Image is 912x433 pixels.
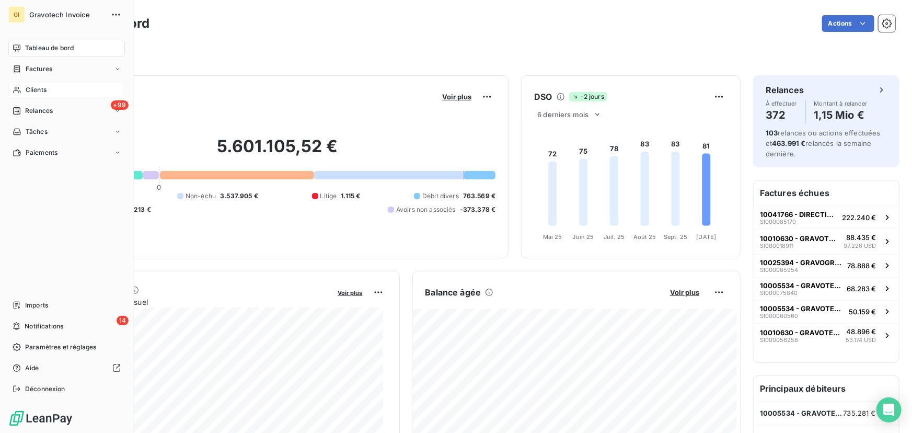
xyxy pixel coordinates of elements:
h6: Balance âgée [425,286,481,299]
span: 10005534 - GRAVOTEKNIK IC VE DIS TICARET LTD STI. [760,409,844,417]
span: Relances [25,106,53,116]
span: relances ou actions effectuées et relancés la semaine dernière. [766,129,881,158]
h6: Relances [766,84,804,96]
span: Déconnexion [25,384,65,394]
button: Voir plus [667,288,702,297]
button: 10025394 - GRAVOGRAPH NORGE A/SSI00008595478.888 € [754,254,899,277]
span: 0 [157,183,161,191]
h6: DSO [534,90,552,103]
span: SI000080560 [760,313,798,319]
button: 10005534 - GRAVOTEKNIK IC VE DIS TICARET LTD STI.SI00008056050.159 € [754,300,899,323]
span: Tâches [26,127,48,136]
tspan: Juil. 25 [604,233,625,241]
span: 6 derniers mois [537,110,588,119]
span: Aide [25,363,39,373]
div: Open Intercom Messenger [876,397,902,423]
h4: 372 [766,107,797,123]
span: SI000018911 [760,243,793,249]
span: Paramètres et réglages [25,343,96,352]
span: Voir plus [338,289,363,297]
tspan: Juin 25 [573,233,594,241]
button: 10041766 - DIRECTION DU SERVICE DE SOUTIEN DE LA FLOTTESI000085170222.240 € [754,206,899,229]
span: SI000075840 [760,290,798,296]
span: 463.991 € [772,139,805,147]
span: Factures [26,64,52,74]
span: -373.378 € [460,205,496,214]
span: Avoirs non associés [396,205,456,214]
span: SI000085170 [760,219,796,225]
tspan: Sept. 25 [664,233,687,241]
span: À effectuer [766,100,797,107]
h6: Factures échues [754,180,899,206]
button: 10010630 - GRAVOTECH LTDASI00001891188.435 €97.226 USD [754,229,899,254]
span: Clients [26,85,47,95]
button: 10005534 - GRAVOTEKNIK IC VE DIS TICARET LTD STI.SI00007584068.283 € [754,277,899,300]
span: Litige [320,191,337,201]
span: Tableau de bord [25,43,74,53]
button: Actions [822,15,874,32]
span: Chiffre d'affaires mensuel [59,297,331,307]
span: 78.888 € [847,261,876,270]
span: 10005534 - GRAVOTEKNIK IC VE DIS TICARET LTD STI. [760,304,845,313]
span: -2 jours [569,92,607,101]
span: 53.174 USD [846,336,876,345]
span: SI000056258 [760,337,798,343]
h4: 1,15 Mio € [814,107,868,123]
span: Gravotech Invoice [29,10,105,19]
span: 97.226 USD [844,242,876,250]
tspan: Août 25 [633,233,656,241]
span: 763.569 € [463,191,495,201]
span: 10041766 - DIRECTION DU SERVICE DE SOUTIEN DE LA FLOTTE [760,210,838,219]
button: Voir plus [335,288,366,297]
span: 14 [117,316,129,325]
span: 10005534 - GRAVOTEKNIK IC VE DIS TICARET LTD STI. [760,281,842,290]
div: GI [8,6,25,23]
span: 103 [766,129,778,137]
span: Voir plus [670,288,699,297]
span: Montant à relancer [814,100,868,107]
span: 88.435 € [846,233,876,242]
h2: 5.601.105,52 € [59,136,495,167]
span: 222.240 € [842,213,876,222]
span: SI000085954 [760,267,798,273]
span: Paiements [26,148,57,157]
span: Voir plus [442,93,471,101]
span: Débit divers [422,191,459,201]
span: Notifications [25,322,63,331]
span: 3.537.905 € [220,191,258,201]
button: Voir plus [439,92,475,101]
button: 10010630 - GRAVOTECH LTDASI00005625848.896 €53.174 USD [754,323,899,349]
span: +99 [111,100,129,110]
tspan: [DATE] [697,233,717,241]
h6: Principaux débiteurs [754,376,899,401]
tspan: Mai 25 [543,233,562,241]
span: 10010630 - GRAVOTECH LTDA [760,234,839,243]
span: 68.283 € [847,284,876,293]
span: 50.159 € [849,307,876,316]
span: 735.281 € [844,409,876,417]
span: Imports [25,301,48,310]
span: 1.115 € [341,191,360,201]
span: 10010630 - GRAVOTECH LTDA [760,328,841,337]
span: 10025394 - GRAVOGRAPH NORGE A/S [760,258,843,267]
span: 48.896 € [846,327,876,336]
img: Logo LeanPay [8,410,73,427]
span: Non-échu [186,191,216,201]
a: Aide [8,360,125,377]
